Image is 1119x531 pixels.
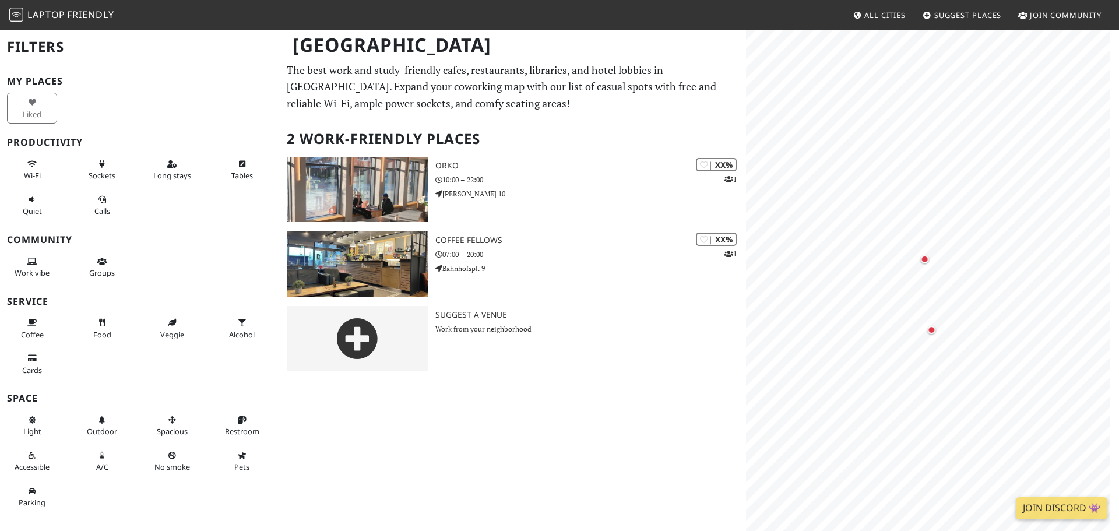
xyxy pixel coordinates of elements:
[77,252,127,283] button: Groups
[280,231,746,297] a: Coffee Fellows | XX% 1 Coffee Fellows 07:00 – 20:00 Bahnhofspl. 9
[724,174,737,185] p: 1
[7,234,273,245] h3: Community
[231,170,253,181] span: Work-friendly tables
[7,481,57,512] button: Parking
[147,313,197,344] button: Veggie
[7,393,273,404] h3: Space
[918,5,1007,26] a: Suggest Places
[154,462,190,472] span: Smoke free
[77,154,127,185] button: Sockets
[9,8,23,22] img: LaptopFriendly
[93,329,111,340] span: Food
[89,170,115,181] span: Power sockets
[435,161,746,171] h3: Orko
[435,235,746,245] h3: Coffee Fellows
[157,426,188,437] span: Spacious
[21,329,44,340] span: Coffee
[87,426,117,437] span: Outdoor area
[435,323,746,335] p: Work from your neighborhood
[217,154,267,185] button: Tables
[7,349,57,379] button: Cards
[7,76,273,87] h3: My Places
[280,157,746,222] a: Orko | XX% 1 Orko 10:00 – 22:00 [PERSON_NAME] 10
[7,410,57,441] button: Light
[23,426,41,437] span: Natural light
[23,206,42,216] span: Quiet
[77,446,127,477] button: A/C
[864,10,906,20] span: All Cities
[160,329,184,340] span: Veggie
[848,5,910,26] a: All Cities
[287,62,739,112] p: The best work and study-friendly cafes, restaurants, libraries, and hotel lobbies in [GEOGRAPHIC_...
[89,268,115,278] span: Group tables
[7,190,57,221] button: Quiet
[217,313,267,344] button: Alcohol
[94,206,110,216] span: Video/audio calls
[27,8,65,21] span: Laptop
[435,188,746,199] p: [PERSON_NAME] 10
[7,296,273,307] h3: Service
[217,410,267,441] button: Restroom
[77,410,127,441] button: Outdoor
[225,426,259,437] span: Restroom
[153,170,191,181] span: Long stays
[696,233,737,246] div: | XX%
[15,462,50,472] span: Accessible
[435,174,746,185] p: 10:00 – 22:00
[229,329,255,340] span: Alcohol
[696,158,737,171] div: | XX%
[96,462,108,472] span: Air conditioned
[77,313,127,344] button: Food
[15,268,50,278] span: People working
[7,252,57,283] button: Work vibe
[1030,10,1102,20] span: Join Community
[924,323,938,337] div: Map marker
[435,263,746,274] p: Bahnhofspl. 9
[234,462,249,472] span: Pet friendly
[7,29,273,65] h2: Filters
[287,121,739,157] h2: 2 Work-Friendly Places
[1014,5,1106,26] a: Join Community
[7,137,273,148] h3: Productivity
[147,446,197,477] button: No smoke
[24,170,41,181] span: Stable Wi-Fi
[7,446,57,477] button: Accessible
[435,310,746,320] h3: Suggest a Venue
[147,154,197,185] button: Long stays
[1016,497,1107,519] a: Join Discord 👾
[7,313,57,344] button: Coffee
[287,231,428,297] img: Coffee Fellows
[918,252,932,266] div: Map marker
[67,8,114,21] span: Friendly
[280,306,746,371] a: Suggest a Venue Work from your neighborhood
[724,248,737,259] p: 1
[217,446,267,477] button: Pets
[22,365,42,375] span: Credit cards
[19,497,45,508] span: Parking
[287,157,428,222] img: Orko
[9,5,114,26] a: LaptopFriendly LaptopFriendly
[287,306,428,371] img: gray-place-d2bdb4477600e061c01bd816cc0f2ef0cfcb1ca9e3ad78868dd16fb2af073a21.png
[77,190,127,221] button: Calls
[7,154,57,185] button: Wi-Fi
[934,10,1002,20] span: Suggest Places
[283,29,744,61] h1: [GEOGRAPHIC_DATA]
[435,249,746,260] p: 07:00 – 20:00
[147,410,197,441] button: Spacious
